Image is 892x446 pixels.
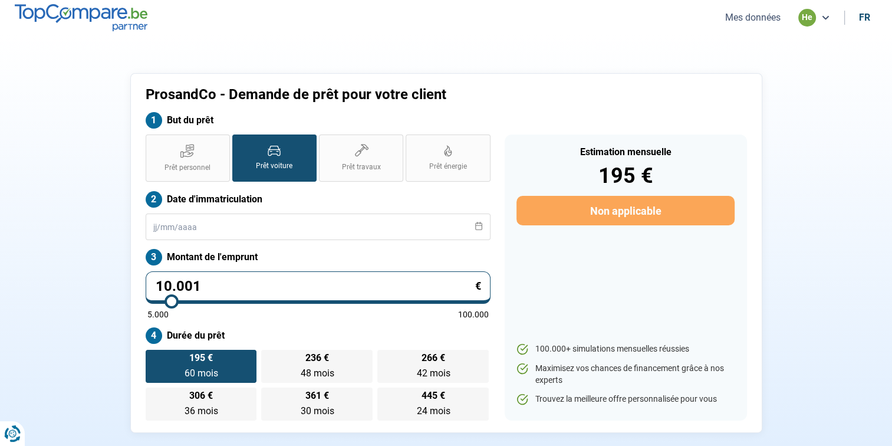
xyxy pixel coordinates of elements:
[859,12,870,23] div: fr
[146,214,491,240] input: jj/mm/aaaa
[798,9,816,27] div: he
[458,310,489,319] span: 100.000
[189,353,213,363] span: 195 €
[305,353,329,363] span: 236 €
[256,161,292,171] span: Prêt voiture
[516,165,734,186] div: 195 €
[416,405,450,417] span: 24 mois
[184,368,218,379] span: 60 mois
[164,163,210,173] span: Prêt personnel
[516,363,734,386] li: Maximisez vos chances de financement grâce à nos experts
[516,393,734,405] li: Trouvez la meilleure offre personnalisée pour vous
[516,196,734,225] button: Non applicable
[429,162,467,172] span: Prêt énergie
[422,391,445,401] span: 445 €
[15,4,147,31] img: TopCompare.be
[300,405,334,417] span: 30 mois
[146,191,491,208] label: Date d'immatriculation
[146,86,593,103] h1: ProsandCo - Demande de prêt pour votre client
[146,249,491,265] label: Montant de l'emprunt
[422,353,445,363] span: 266 €
[516,147,734,157] div: Estimation mensuelle
[475,281,481,291] span: €
[147,310,169,319] span: 5.000
[146,327,491,344] label: Durée du prêt
[300,368,334,379] span: 48 mois
[416,368,450,379] span: 42 mois
[189,391,213,401] span: 306 €
[305,391,329,401] span: 361 €
[722,11,784,24] button: Mes données
[342,162,381,172] span: Prêt travaux
[146,112,491,129] label: But du prêt
[184,405,218,417] span: 36 mois
[516,343,734,355] li: 100.000+ simulations mensuelles réussies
